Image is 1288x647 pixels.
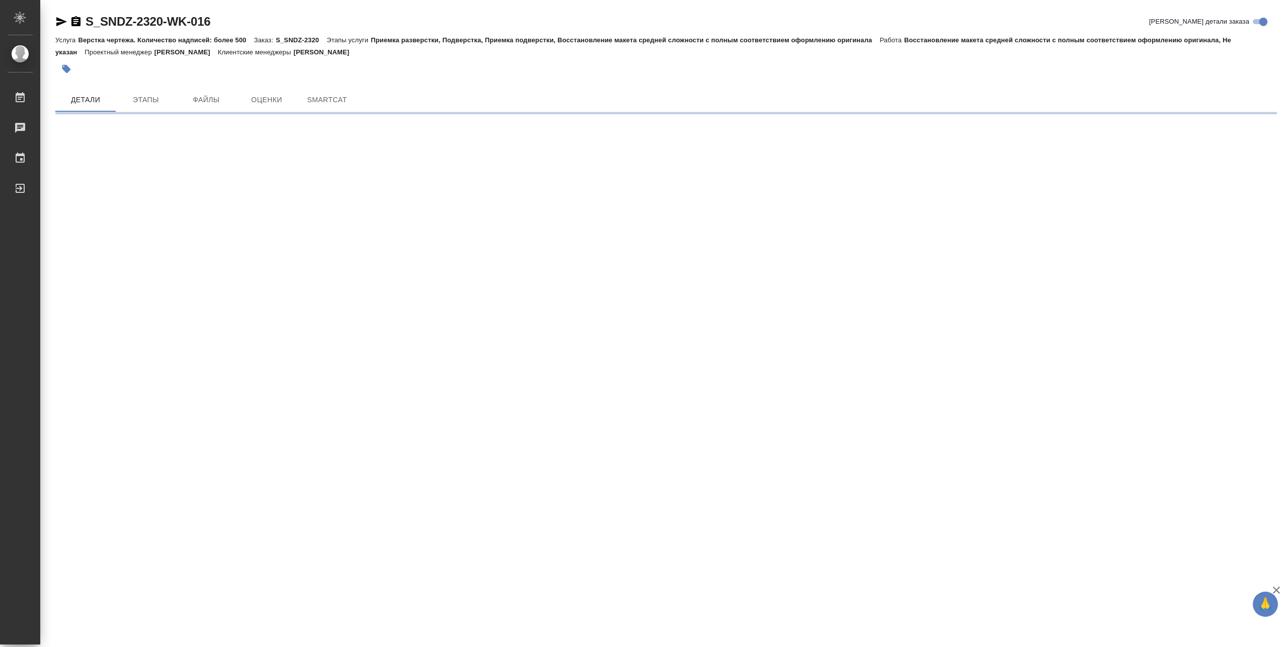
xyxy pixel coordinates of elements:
[55,16,67,28] button: Скопировать ссылку для ЯМессенджера
[218,48,294,56] p: Клиентские менеджеры
[1149,17,1249,27] span: [PERSON_NAME] детали заказа
[371,36,879,44] p: Приемка разверстки, Подверстка, Приемка подверстки, Восстановление макета средней сложности с пол...
[70,16,82,28] button: Скопировать ссылку
[879,36,904,44] p: Работа
[154,48,218,56] p: [PERSON_NAME]
[182,94,230,106] span: Файлы
[86,15,210,28] a: S_SNDZ-2320-WK-016
[1257,594,1274,615] span: 🙏
[1253,592,1278,617] button: 🙏
[327,36,371,44] p: Этапы услуги
[55,36,78,44] p: Услуга
[293,48,357,56] p: [PERSON_NAME]
[303,94,351,106] span: SmartCat
[55,58,77,80] button: Добавить тэг
[85,48,154,56] p: Проектный менеджер
[243,94,291,106] span: Оценки
[254,36,276,44] p: Заказ:
[122,94,170,106] span: Этапы
[61,94,110,106] span: Детали
[276,36,327,44] p: S_SNDZ-2320
[78,36,254,44] p: Верстка чертежа. Количество надписей: более 500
